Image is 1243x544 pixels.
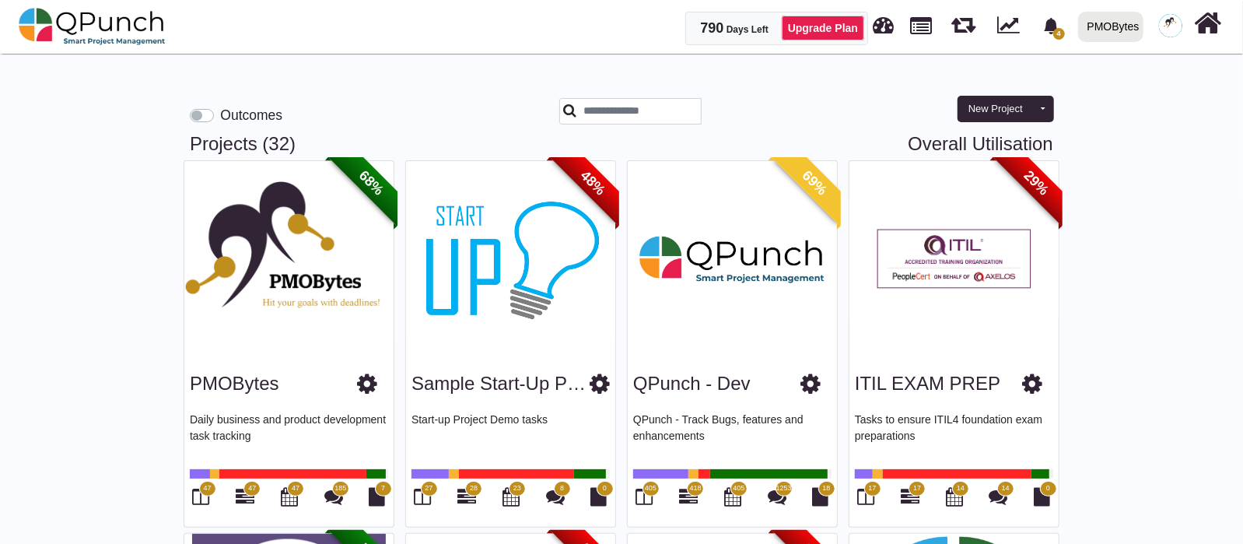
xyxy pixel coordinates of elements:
[776,483,792,494] span: 1253
[1159,14,1182,37] span: Aamir Pmobytes
[901,487,919,506] i: Gantt
[281,487,298,506] i: Calendar
[1043,18,1059,34] svg: bell fill
[679,487,698,506] i: Gantt
[513,483,521,494] span: 23
[411,373,590,395] h3: Sample Start-up Project Template
[1071,1,1150,52] a: PMOBytes
[190,412,388,458] p: Daily business and product development task tracking
[901,493,919,506] a: 17
[813,487,829,506] i: Document Library
[591,487,607,506] i: Document Library
[190,373,279,394] a: PMOBytes
[782,16,864,40] a: Upgrade Plan
[328,140,415,226] span: 68%
[733,483,744,494] span: 405
[913,483,921,494] span: 17
[1046,483,1050,494] span: 0
[190,133,1053,156] h3: Projects (32)
[1195,9,1222,38] i: Home
[993,140,1080,226] span: 29%
[470,483,478,494] span: 28
[415,487,432,506] i: Board
[1087,13,1140,40] div: PMOBytes
[633,373,751,394] a: QPunch - Dev
[248,483,256,494] span: 47
[236,493,254,506] a: 47
[1034,1,1072,50] a: bell fill4
[220,105,282,125] label: Outcomes
[679,493,698,506] a: 418
[855,373,1000,394] a: ITIL EXAM PREP
[701,20,724,36] span: 790
[324,487,343,506] i: Punch Discussions
[633,373,751,395] h3: QPunch - Dev
[603,483,607,494] span: 0
[550,140,636,226] span: 48%
[768,487,786,506] i: Punch Discussions
[1159,14,1182,37] img: avatar
[19,3,166,50] img: qpunch-sp.fa6292f.png
[1053,28,1065,40] span: 4
[560,483,564,494] span: 8
[1002,483,1010,494] span: 14
[989,487,1008,506] i: Punch Discussions
[645,483,657,494] span: 405
[381,483,385,494] span: 7
[822,483,830,494] span: 18
[633,412,832,458] p: QPunch - Track Bugs, features and enhancements
[411,373,693,394] a: Sample Start-up Project Template
[292,483,299,494] span: 47
[203,483,211,494] span: 47
[958,96,1034,122] button: New Project
[636,487,653,506] i: Board
[1038,12,1065,40] div: Notification
[425,483,432,494] span: 27
[502,487,520,506] i: Calendar
[727,24,769,35] span: Days Left
[690,483,702,494] span: 418
[724,487,741,506] i: Calendar
[411,412,610,458] p: Start-up Project Demo tasks
[868,483,876,494] span: 17
[957,483,965,494] span: 14
[457,493,476,506] a: 28
[772,140,858,226] span: 69%
[989,1,1034,52] div: Dynamic Report
[1035,487,1051,506] i: Document Library
[911,10,933,34] span: Projects
[457,487,476,506] i: Gantt
[908,133,1053,156] a: Overall Utilisation
[334,483,346,494] span: 185
[855,412,1053,458] p: Tasks to ensure ITIL4 foundation exam preparations
[236,487,254,506] i: Gantt
[946,487,963,506] i: Calendar
[858,487,875,506] i: Board
[190,373,279,395] h3: PMOBytes
[1150,1,1192,51] a: avatar
[546,487,565,506] i: Punch Discussions
[855,373,1000,395] h3: ITIL EXAM PREP
[874,9,895,33] span: Dashboard
[951,8,975,33] span: Iteration
[369,487,386,506] i: Document Library
[193,487,210,506] i: Board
